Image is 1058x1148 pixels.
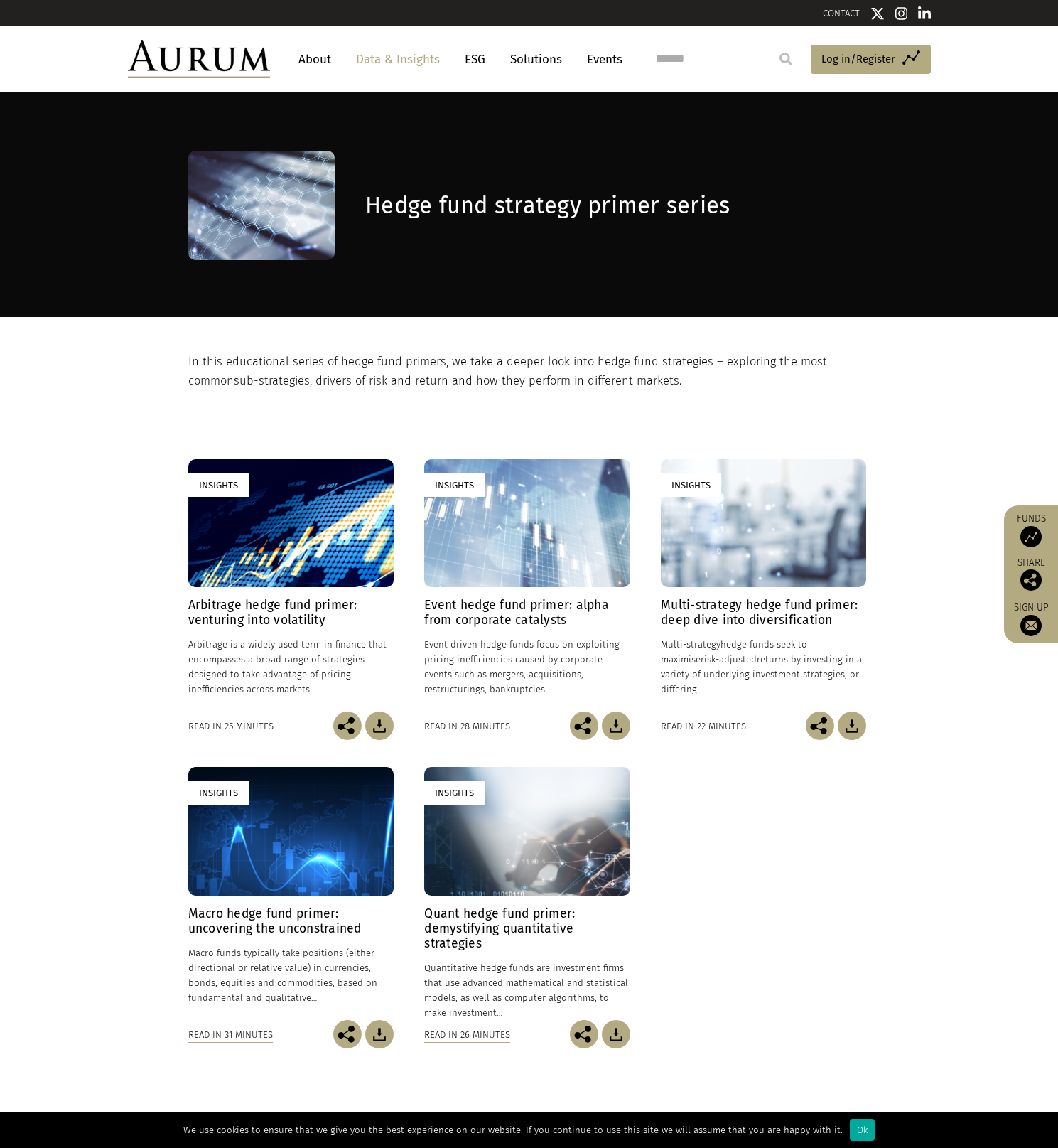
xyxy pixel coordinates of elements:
[1011,558,1051,591] div: Share
[424,781,485,805] div: Insights
[333,1020,362,1048] img: Share this post
[1011,513,1051,547] a: Funds
[424,906,630,951] h4: Quant hedge fund primer: demystifying quantitative strategies
[424,598,630,628] h4: Event hedge fund primer: alpha from corporate catalysts
[188,353,867,390] p: In this educational series of hedge fund primers, we take a deeper look into hedge fund strategie...
[661,719,746,734] div: Read in 22 minutes
[1020,569,1042,591] img: Share this post
[661,459,866,712] a: Insights Multi-strategy hedge fund primer: deep dive into diversification Multi-strategyhedge fun...
[188,637,394,697] p: Arbitrage is a widely used term in finance that encompasses a broad range of strategies designed ...
[365,192,866,220] h1: Hedge fund strategy primer series
[1020,526,1042,547] img: Access Funds
[602,1020,630,1048] img: Download Article
[188,598,394,628] h4: Arbitrage hedge fund primer: venturing into volatility
[349,46,447,73] a: Data & Insights
[424,459,630,712] a: Insights Event hedge fund primer: alpha from corporate catalysts Event driven hedge funds focus o...
[838,712,866,740] img: Download Article
[661,637,866,697] p: hedge funds seek to maximise returns by investing in a variety of underlying investment strategie...
[458,46,492,73] a: ESG
[570,712,598,740] img: Share this post
[188,945,394,1006] p: Macro funds typically take positions (either directional or relative value) in currencies, bonds,...
[701,654,757,665] span: risk-adjusted
[806,712,834,740] img: Share this post
[661,639,720,650] span: Multi-strategy
[234,374,310,387] span: sub-strategies
[188,719,274,734] div: Read in 25 minutes
[1011,601,1051,636] a: Sign up
[424,473,485,497] div: Insights
[188,1027,273,1043] div: Read in 31 minutes
[895,6,908,21] img: Instagram icon
[188,781,249,805] div: Insights
[821,50,895,68] span: Log in/Register
[661,473,721,497] div: Insights
[333,712,362,740] img: Share this post
[291,46,338,73] a: About
[188,767,394,1019] a: Insights Macro hedge fund primer: uncovering the unconstrained Macro funds typically take positio...
[188,459,394,712] a: Insights Arbitrage hedge fund primer: venturing into volatility Arbitrage is a widely used term i...
[580,46,622,73] a: Events
[850,1119,875,1141] div: Ok
[823,8,860,18] a: CONTACT
[424,767,630,1019] a: Insights Quant hedge fund primer: demystifying quantitative strategies Quantitative hedge funds a...
[602,712,630,740] img: Download Article
[503,46,569,73] a: Solutions
[188,906,394,936] h4: Macro hedge fund primer: uncovering the unconstrained
[1020,615,1042,636] img: Sign up to our newsletter
[811,45,931,75] a: Log in/Register
[870,6,885,21] img: Twitter icon
[570,1020,598,1048] img: Share this post
[188,473,249,497] div: Insights
[365,1020,394,1048] img: Download Article
[661,598,866,628] h4: Multi-strategy hedge fund primer: deep dive into diversification
[424,637,630,697] p: Event driven hedge funds focus on exploiting pricing inefficiencies caused by corporate events su...
[424,719,510,734] div: Read in 28 minutes
[918,6,931,21] img: Linkedin icon
[424,1027,510,1043] div: Read in 26 minutes
[424,960,630,1021] p: Quantitative hedge funds are investment firms that use advanced mathematical and statistical mode...
[365,712,394,740] img: Download Article
[128,40,270,78] img: Aurum
[772,45,800,73] input: Submit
